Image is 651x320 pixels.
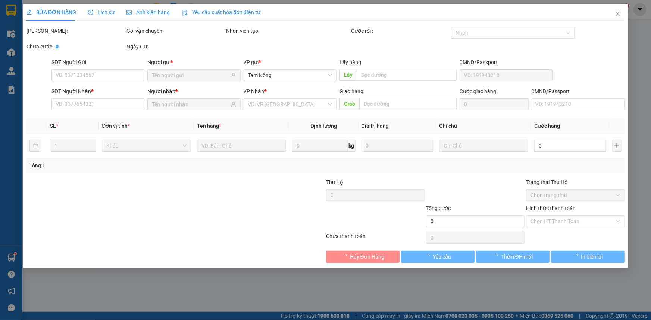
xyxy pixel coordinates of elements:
span: loading [493,254,501,259]
input: Dọc đường [357,69,457,81]
button: plus [612,140,622,152]
span: kg [348,140,356,152]
span: clock-circle [88,10,93,15]
div: Tổng: 1 [29,161,251,169]
span: Thu Hộ [326,179,343,185]
span: Giao [339,98,359,110]
div: Nhân viên tạo: [226,27,350,35]
span: Yêu cầu xuất hóa đơn điện tử [182,9,260,15]
div: Người gửi [147,58,240,66]
span: Chọn trạng thái [530,190,620,201]
input: VD: Bàn, Ghế [197,140,286,152]
span: Ảnh kiện hàng [126,9,170,15]
div: Người nhận [147,87,240,95]
span: Giao hàng [339,88,363,94]
input: Tên người nhận [152,100,229,108]
span: Yêu cầu [433,253,451,261]
span: In biên lai [581,253,603,261]
span: edit [26,10,32,15]
div: Chưa thanh toán [326,232,426,245]
input: Ghi Chú [439,140,528,152]
span: user [231,73,236,78]
span: Đơn vị tính [102,123,130,129]
input: VD: 191943210 [460,69,553,81]
button: Thêm ĐH mới [476,251,550,263]
span: SL [50,123,56,129]
input: Tên người gửi [152,71,229,79]
label: Hình thức thanh toán [526,205,576,211]
span: loading [573,254,581,259]
span: Lấy hàng [339,59,361,65]
div: SĐT Người Gửi [51,58,144,66]
span: Giá trị hàng [362,123,389,129]
div: Cước rồi : [351,27,450,35]
label: Cước giao hàng [460,88,497,94]
button: delete [29,140,41,152]
div: CMND/Passport [532,87,625,95]
input: 0 [362,140,434,152]
th: Ghi chú [436,119,531,133]
span: picture [126,10,132,15]
span: SỬA ĐƠN HÀNG [26,9,76,15]
span: Định lượng [310,123,337,129]
div: Chưa cước : [26,42,125,51]
span: Thêm ĐH mới [501,253,533,261]
span: close [615,11,621,17]
span: Lịch sử [88,9,115,15]
span: Cước hàng [534,123,560,129]
button: Hủy Đơn Hàng [326,251,400,263]
button: In biên lai [551,251,625,263]
button: Close [607,4,628,25]
input: Cước giao hàng [460,98,529,110]
img: icon [182,10,188,16]
span: Khác [106,140,187,151]
span: Lấy [339,69,357,81]
span: user [231,102,236,107]
span: loading [342,254,350,259]
div: VP gửi [244,58,337,66]
span: Tổng cước [426,205,451,211]
input: Dọc đường [359,98,457,110]
span: loading [425,254,433,259]
div: Trạng thái Thu Hộ [526,178,625,186]
div: SĐT Người Nhận [51,87,144,95]
button: Yêu cầu [401,251,475,263]
div: [PERSON_NAME]: [26,27,125,35]
div: Gói vận chuyển: [126,27,225,35]
span: Hủy Đơn Hàng [350,253,384,261]
span: VP Nhận [244,88,265,94]
div: Ngày GD: [126,42,225,51]
div: CMND/Passport [460,58,553,66]
b: 0 [56,44,59,50]
span: Tên hàng [197,123,221,129]
span: Tam Nông [248,70,332,81]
